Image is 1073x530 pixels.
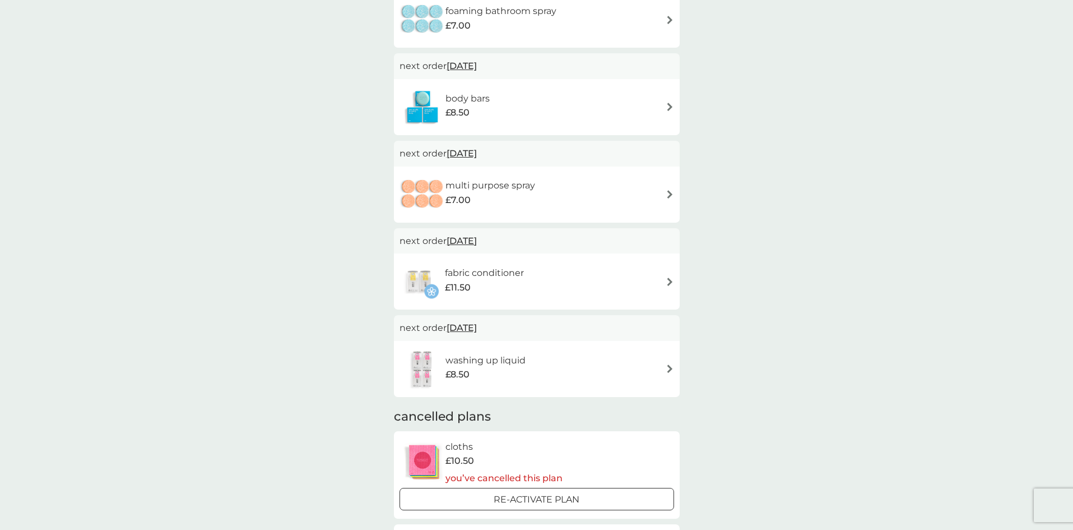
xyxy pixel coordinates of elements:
p: next order [400,146,674,161]
span: £10.50 [445,454,474,468]
p: you’ve cancelled this plan [445,471,563,486]
h2: cancelled plans [394,408,680,426]
img: arrow right [666,365,674,373]
span: £8.50 [445,367,470,382]
p: next order [400,59,674,73]
span: [DATE] [447,230,477,252]
img: arrow right [666,190,674,199]
h6: body bars [445,91,490,106]
span: £7.00 [445,19,471,33]
span: £8.50 [445,105,470,120]
h6: fabric conditioner [445,266,524,280]
img: multi purpose spray [400,175,445,214]
p: next order [400,234,674,248]
span: £11.50 [445,280,471,295]
img: fabric conditioner [400,262,439,301]
p: next order [400,321,674,335]
img: washing up liquid [400,349,445,389]
span: £7.00 [445,193,471,208]
span: [DATE] [447,55,477,77]
img: body bars [400,87,445,127]
img: arrow right [666,103,674,111]
h6: foaming bathroom spray [445,4,556,19]
h6: washing up liquid [445,353,526,368]
span: [DATE] [447,142,477,164]
p: Re-activate Plan [494,492,579,507]
img: arrow right [666,16,674,24]
h6: cloths [445,440,563,454]
img: arrow right [666,278,674,286]
span: [DATE] [447,317,477,339]
button: Re-activate Plan [400,488,674,510]
h6: multi purpose spray [445,178,535,193]
img: cloths [400,443,445,482]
